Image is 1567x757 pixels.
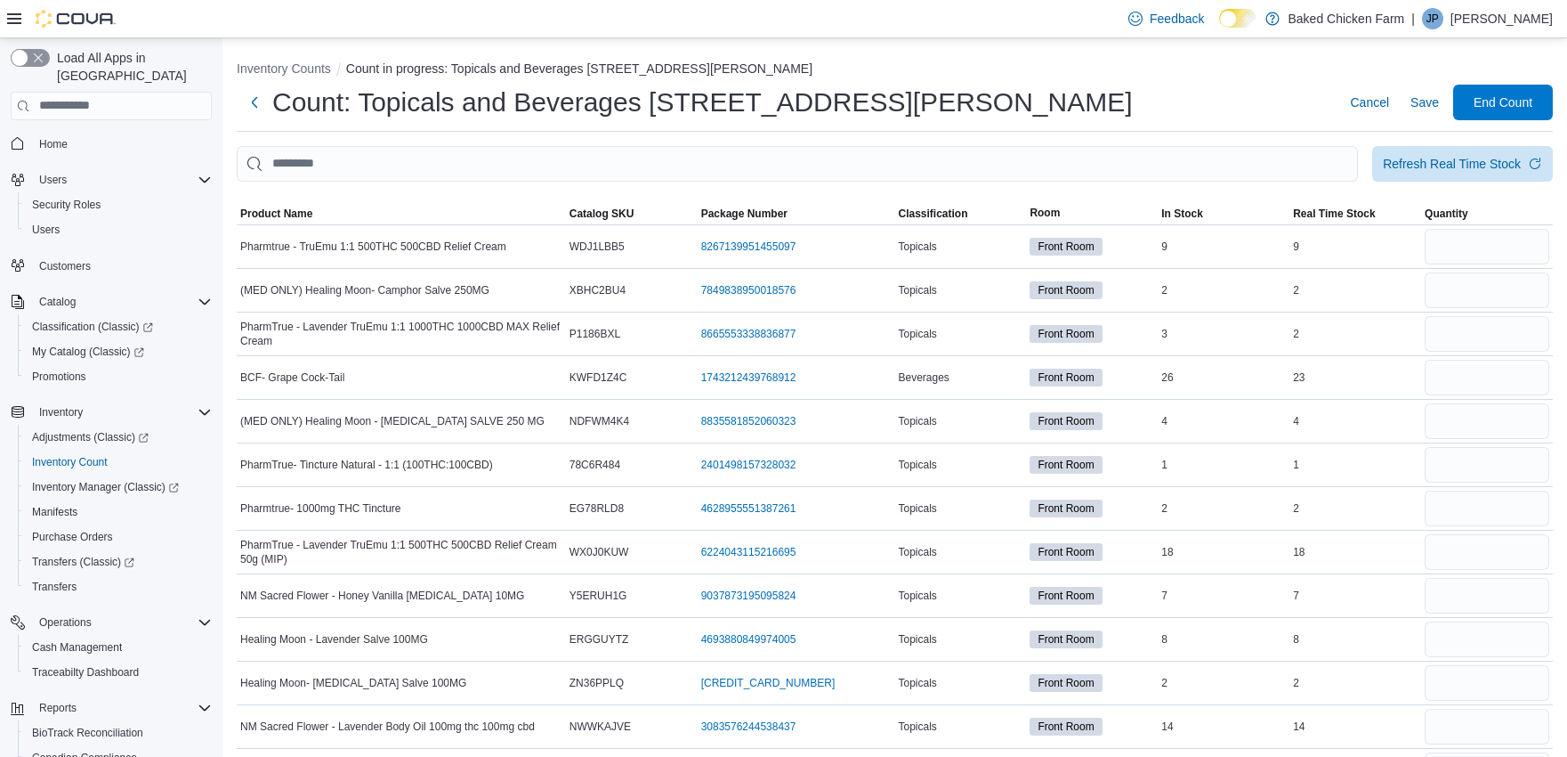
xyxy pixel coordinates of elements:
a: Manifests [25,501,85,523]
span: Promotions [25,366,212,387]
a: Users [25,219,67,240]
span: End Count [1474,94,1532,111]
div: 4 [1158,411,1289,432]
a: 3083576244538437 [701,720,796,734]
a: 8267139951455097 [701,240,796,254]
a: 9037873195095824 [701,589,796,603]
button: Next [237,85,272,120]
span: Cash Management [32,640,122,655]
span: Purchase Orders [32,530,113,544]
a: Adjustments (Classic) [25,427,156,448]
span: Front Room [1030,238,1102,256]
span: In Stock [1161,207,1203,221]
a: Purchase Orders [25,526,120,548]
button: Transfers [18,574,219,599]
span: Healing Moon- [MEDICAL_DATA] Salve 100MG [240,676,466,690]
span: ERGGUYTZ [569,632,629,647]
div: 1 [1289,454,1421,476]
span: NDFWM4K4 [569,414,629,428]
a: Inventory Manager (Classic) [18,475,219,500]
span: NM Sacred Flower - Lavender Body Oil 100mg thc 100mg cbd [240,720,535,734]
span: XBHC2BU4 [569,283,626,297]
span: Topicals [898,240,936,254]
button: BioTrack Reconciliation [18,720,219,745]
span: NM Sacred Flower - Honey Vanilla [MEDICAL_DATA] 10MG [240,589,524,603]
h1: Count: Topicals and Beverages [STREET_ADDRESS][PERSON_NAME] [272,85,1133,120]
span: Pharmtrue - TruEmu 1:1 500THC 500CBD Relief Cream [240,240,506,254]
button: Catalog SKU [566,203,698,224]
span: Transfers (Classic) [32,555,134,569]
span: Front Room [1038,413,1094,429]
button: Inventory [4,400,219,425]
span: Topicals [898,458,936,472]
span: Traceabilty Dashboard [25,662,212,683]
span: Topicals [898,501,936,516]
span: Inventory [32,402,212,423]
button: Inventory Count [18,450,219,475]
a: 8665553338836877 [701,327,796,341]
button: Users [32,169,74,191]
span: (MED ONLY) Healing Moon - [MEDICAL_DATA] SALVE 250 MG [240,414,545,428]
span: My Catalog (Classic) [25,341,212,362]
a: Customers [32,256,98,277]
div: 9 [1289,236,1421,257]
span: Security Roles [32,198,101,212]
span: Security Roles [25,194,212,216]
span: WX0J0KUW [569,545,629,559]
span: Package Number [701,207,788,221]
span: WDJ1LBB5 [569,240,625,254]
button: Catalog [32,291,83,313]
button: Reports [4,696,219,720]
p: [PERSON_NAME] [1450,8,1553,29]
span: Front Room [1030,674,1102,692]
button: Customers [4,253,219,279]
button: Promotions [18,364,219,389]
a: Classification (Classic) [18,314,219,339]
span: Topicals [898,283,936,297]
span: ZN36PPLQ [569,676,624,690]
span: Front Room [1038,501,1094,517]
span: Users [25,219,212,240]
span: My Catalog (Classic) [32,345,144,359]
span: Front Room [1030,369,1102,387]
div: 14 [1158,716,1289,737]
span: Inventory Count [32,455,108,469]
input: This is a search bar. After typing your query, hit enter to filter the results lower in the page. [237,146,1358,182]
span: P1186BXL [569,327,620,341]
button: Save [1403,85,1446,120]
a: Inventory Count [25,452,115,473]
span: PharmTrue- Tincture Natural - 1:1 (100THC:100CBD) [240,458,493,472]
button: In Stock [1158,203,1289,224]
span: Topicals [898,327,936,341]
a: Transfers [25,576,84,598]
span: Load All Apps in [GEOGRAPHIC_DATA] [50,49,212,85]
div: 26 [1158,367,1289,388]
a: Promotions [25,366,93,387]
button: Users [4,167,219,192]
a: Inventory Manager (Classic) [25,476,186,498]
span: Front Room [1030,325,1102,343]
button: Real Time Stock [1289,203,1421,224]
span: Adjustments (Classic) [32,430,149,444]
button: Users [18,217,219,242]
span: Reports [39,701,77,715]
span: Inventory Count [25,452,212,473]
a: 4693880849974005 [701,632,796,647]
span: Front Room [1038,588,1094,604]
span: NWWKAJVE [569,720,631,734]
span: Transfers (Classic) [25,551,212,573]
span: Manifests [32,505,77,519]
img: Cova [36,10,116,28]
span: Front Room [1038,239,1094,255]
div: 2 [1158,672,1289,694]
span: Front Room [1038,370,1094,386]
span: Inventory Manager (Classic) [32,480,179,494]
span: Front Room [1030,456,1102,474]
span: PharmTrue - Lavender TruEmu 1:1 500THC 500CBD Relief Cream 50g (MIP) [240,538,562,566]
span: Product Name [240,207,312,221]
div: 9 [1158,236,1289,257]
span: Classification [898,207,967,221]
button: Cancel [1343,85,1396,120]
nav: An example of EuiBreadcrumbs [237,60,1553,81]
span: Front Room [1030,281,1102,299]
